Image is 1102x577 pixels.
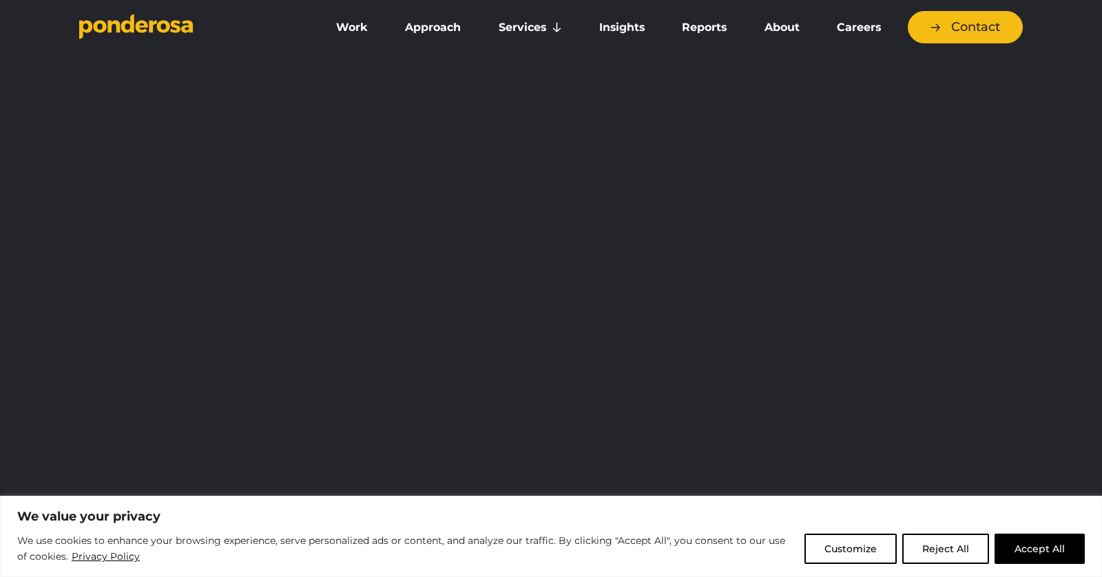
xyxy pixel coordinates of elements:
[995,534,1085,564] button: Accept All
[71,548,141,565] a: Privacy Policy
[320,13,384,42] a: Work
[902,534,989,564] button: Reject All
[908,11,1023,43] a: Contact
[666,13,742,42] a: Reports
[748,13,815,42] a: About
[804,534,897,564] button: Customize
[483,13,578,42] a: Services
[821,13,897,42] a: Careers
[389,13,477,42] a: Approach
[583,13,661,42] a: Insights
[17,508,1085,525] p: We value your privacy
[79,14,300,41] a: Go to homepage
[17,533,794,565] p: We use cookies to enhance your browsing experience, serve personalized ads or content, and analyz...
